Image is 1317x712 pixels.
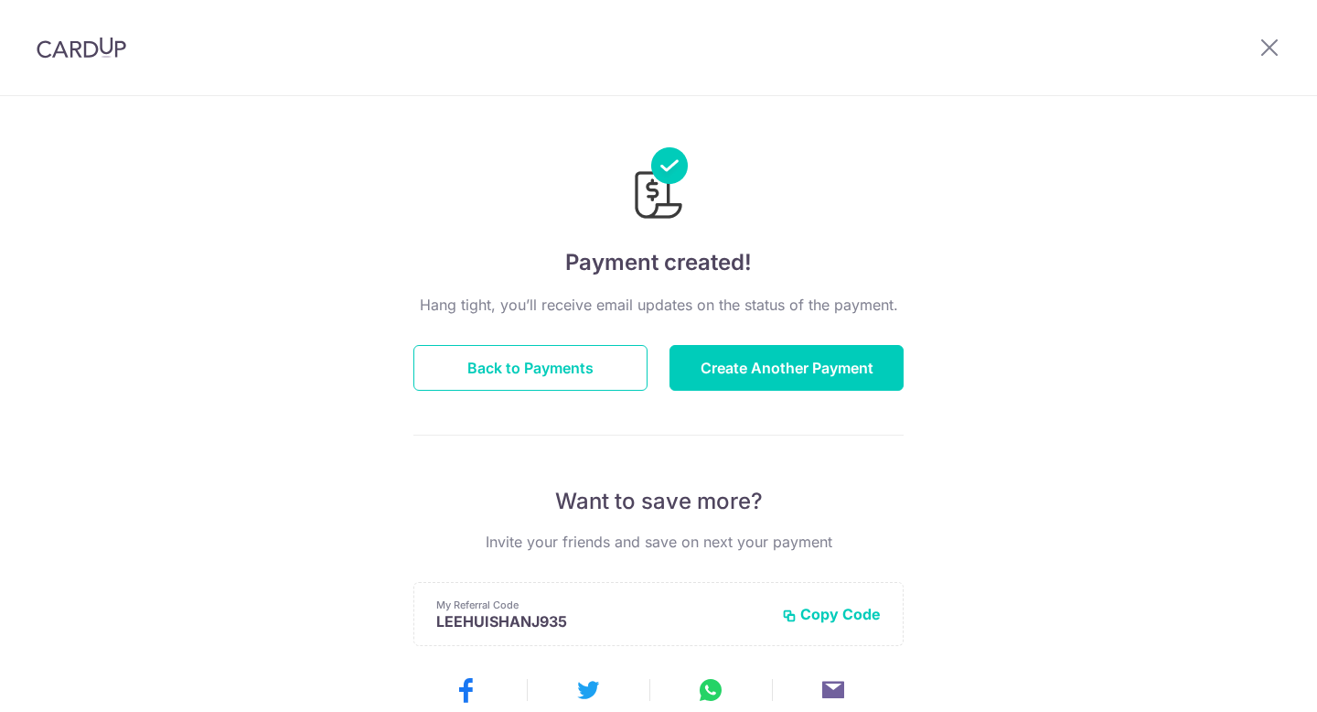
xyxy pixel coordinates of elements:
button: Copy Code [782,605,881,623]
p: Invite your friends and save on next your payment [413,531,904,553]
h4: Payment created! [413,246,904,279]
button: Back to Payments [413,345,648,391]
p: Want to save more? [413,487,904,516]
img: Payments [629,147,688,224]
p: My Referral Code [436,598,767,612]
p: Hang tight, you’ll receive email updates on the status of the payment. [413,294,904,316]
p: LEEHUISHANJ935 [436,612,767,631]
button: Create Another Payment [669,345,904,391]
img: CardUp [37,37,126,59]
